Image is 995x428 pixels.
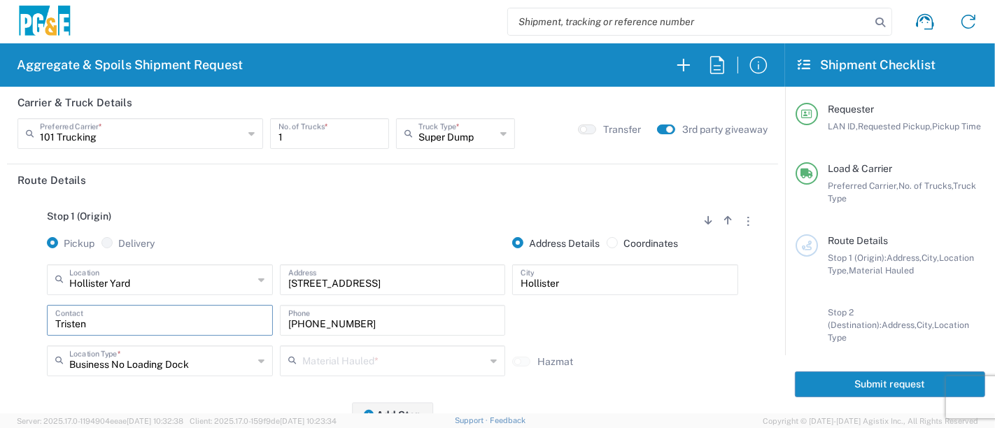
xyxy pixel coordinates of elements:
h2: Shipment Checklist [798,57,936,73]
span: Server: 2025.17.0-1194904eeae [17,417,183,425]
label: Transfer [603,123,642,136]
h2: Route Details [17,173,86,187]
a: Feedback [490,416,525,425]
button: Submit request [795,371,985,397]
span: Copyright © [DATE]-[DATE] Agistix Inc., All Rights Reserved [763,415,978,427]
button: Add Stop [352,402,433,428]
span: Stop 1 (Origin): [828,252,887,263]
span: Client: 2025.17.0-159f9de [190,417,337,425]
span: Pickup Time [932,121,981,131]
span: Stop 2 (Destination): [828,307,882,330]
span: City, [922,252,939,263]
span: Requested Pickup, [858,121,932,131]
label: Coordinates [607,237,678,250]
span: Stop 1 (Origin) [47,211,111,222]
img: pge [17,6,73,38]
h2: Carrier & Truck Details [17,96,132,110]
span: Requester [828,104,874,115]
span: [DATE] 10:32:38 [127,417,183,425]
span: No. of Trucks, [898,180,953,191]
span: Load & Carrier [828,163,892,174]
span: City, [917,320,934,330]
span: [DATE] 10:23:34 [280,417,337,425]
span: Route Details [828,235,888,246]
span: Preferred Carrier, [828,180,898,191]
h2: Aggregate & Spoils Shipment Request [17,57,243,73]
span: Material Hauled [849,265,914,276]
label: 3rd party giveaway [682,123,768,136]
input: Shipment, tracking or reference number [508,8,870,35]
span: Address, [882,320,917,330]
span: Address, [887,252,922,263]
span: LAN ID, [828,121,858,131]
label: Hazmat [537,355,573,368]
a: Support [455,416,490,425]
label: Address Details [512,237,600,250]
